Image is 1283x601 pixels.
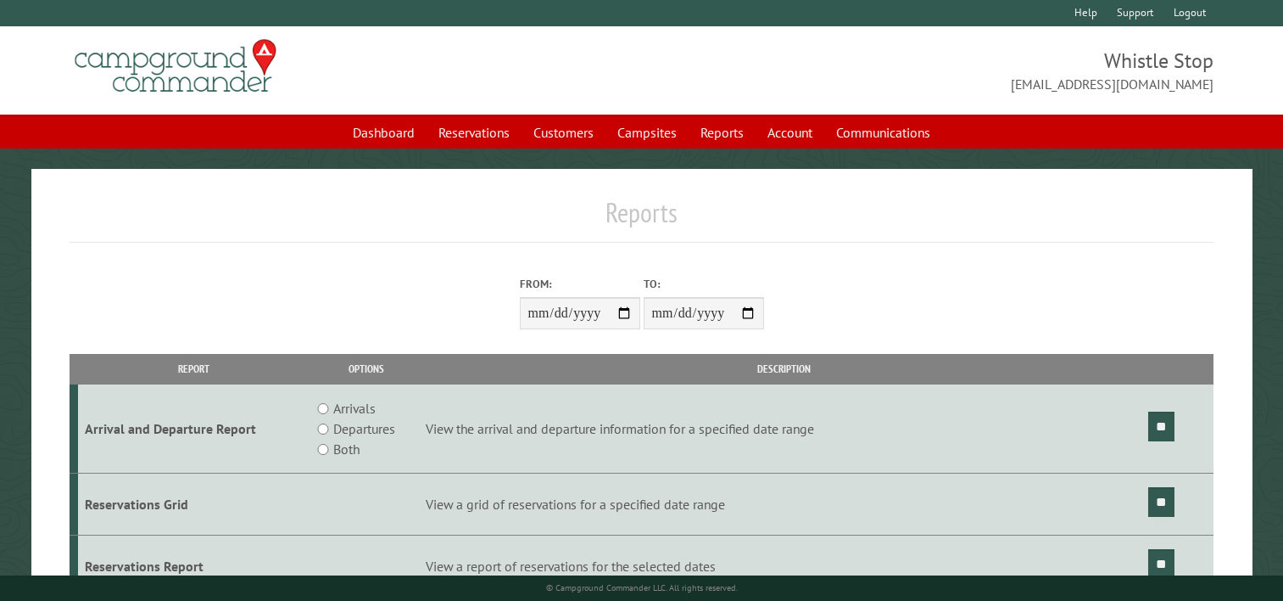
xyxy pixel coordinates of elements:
[70,196,1213,243] h1: Reports
[520,276,640,292] label: From:
[423,385,1146,474] td: View the arrival and departure information for a specified date range
[523,116,604,149] a: Customers
[310,354,423,384] th: Options
[78,474,310,536] td: Reservations Grid
[690,116,754,149] a: Reports
[826,116,940,149] a: Communications
[78,535,310,597] td: Reservations Report
[428,116,520,149] a: Reservations
[546,582,738,593] small: © Campground Commander LLC. All rights reserved.
[333,439,360,459] label: Both
[78,385,310,474] td: Arrival and Departure Report
[423,354,1146,384] th: Description
[423,474,1146,536] td: View a grid of reservations for a specified date range
[423,535,1146,597] td: View a report of reservations for the selected dates
[757,116,823,149] a: Account
[70,33,282,99] img: Campground Commander
[333,398,376,418] label: Arrivals
[78,354,310,384] th: Report
[343,116,425,149] a: Dashboard
[333,418,395,439] label: Departures
[642,47,1214,94] span: Whistle Stop [EMAIL_ADDRESS][DOMAIN_NAME]
[607,116,687,149] a: Campsites
[644,276,764,292] label: To:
